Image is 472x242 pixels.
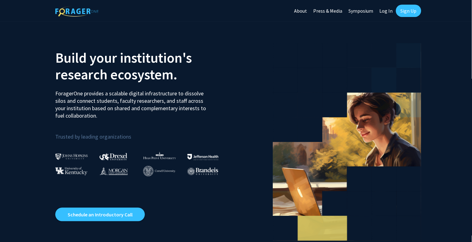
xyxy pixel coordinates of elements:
img: ForagerOne Logo [55,6,99,17]
a: Sign Up [396,5,421,17]
img: High Point University [143,152,176,159]
img: Brandeis University [188,168,218,175]
img: Johns Hopkins University [55,153,88,160]
img: Thomas Jefferson University [188,154,218,160]
img: Drexel University [99,153,127,160]
p: ForagerOne provides a scalable digital infrastructure to dissolve silos and connect students, fac... [55,85,210,119]
iframe: Chat [5,214,26,237]
img: Cornell University [143,166,175,176]
h2: Build your institution's research ecosystem. [55,49,231,83]
p: Trusted by leading organizations [55,124,231,141]
img: University of Kentucky [55,167,87,175]
a: Opens in a new tab [55,208,145,221]
img: Morgan State University [99,167,128,175]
